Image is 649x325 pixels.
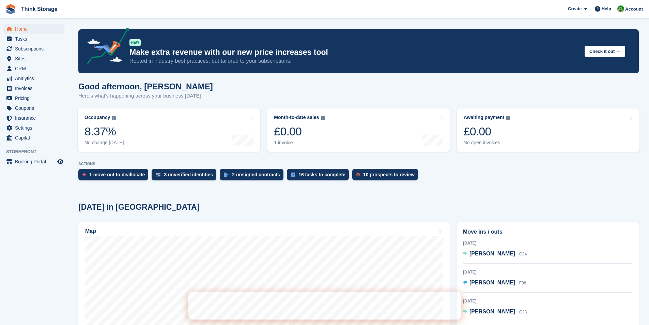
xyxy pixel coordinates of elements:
img: Sarah Mackie [617,5,624,12]
a: menu [3,54,64,63]
a: 3 unverified identities [152,169,220,184]
div: 16 tasks to complete [298,172,345,177]
a: Month-to-date sales £0.00 1 invoice [267,108,450,152]
img: price-adjustments-announcement-icon-8257ccfd72463d97f412b2fc003d46551f7dbcb40ab6d574587a9cd5c0d94... [81,28,129,67]
img: icon-info-grey-7440780725fd019a000dd9b08b2336e03edf1995a4989e88bcd33f0948082b44.svg [112,116,116,120]
div: NEW [129,39,141,46]
a: Think Storage [18,3,60,15]
span: Insurance [15,113,56,123]
img: icon-info-grey-7440780725fd019a000dd9b08b2336e03edf1995a4989e88bcd33f0948082b44.svg [321,116,325,120]
span: [PERSON_NAME] [469,309,515,314]
h1: Good afternoon, [PERSON_NAME] [78,82,213,91]
span: Sites [15,54,56,63]
a: [PERSON_NAME] G23 [463,308,527,316]
a: menu [3,113,64,123]
span: [PERSON_NAME] [469,251,515,256]
div: 1 move out to deallocate [89,172,145,177]
div: Occupancy [84,115,110,120]
a: menu [3,93,64,103]
div: [DATE] [463,298,632,304]
div: 10 prospects to review [363,172,415,177]
a: [PERSON_NAME] F08 [463,279,526,287]
div: £0.00 [464,124,510,138]
p: ACTIONS [78,162,639,166]
a: menu [3,157,64,166]
span: Settings [15,123,56,133]
span: Capital [15,133,56,143]
h2: [DATE] in [GEOGRAPHIC_DATA] [78,203,199,212]
img: task-75834270c22a3079a89374b754ae025e5fb1db73e45f91037f5363f120a921f8.svg [291,173,295,177]
span: [PERSON_NAME] [469,280,515,285]
div: [DATE] [463,269,632,275]
div: 1 invoice [274,140,325,146]
iframe: Intercom live chat banner [188,292,461,320]
span: Storefront [6,148,68,155]
h2: Map [85,228,96,234]
img: verify_identity-adf6edd0f0f0b5bbfe63781bf79b02c33cf7c696d77639b501bdc392416b5a36.svg [156,173,160,177]
p: Make extra revenue with our new price increases tool [129,47,579,57]
div: [DATE] [463,240,632,246]
span: Help [602,5,611,12]
span: F08 [519,281,526,285]
a: menu [3,103,64,113]
h2: Move ins / outs [463,228,632,236]
a: menu [3,123,64,133]
span: Analytics [15,74,56,83]
div: No open invoices [464,140,510,146]
span: Pricing [15,93,56,103]
span: Coupons [15,103,56,113]
span: Home [15,24,56,34]
span: CRM [15,64,56,73]
span: G34 [519,252,527,256]
button: Check it out → [585,46,625,57]
a: menu [3,34,64,44]
a: Preview store [56,158,64,166]
span: Invoices [15,84,56,93]
div: Awaiting payment [464,115,505,120]
a: menu [3,74,64,83]
a: menu [3,44,64,54]
div: 3 unverified identities [164,172,213,177]
a: Occupancy 8.37% No change [DATE] [78,108,260,152]
span: G23 [519,310,527,314]
a: menu [3,133,64,143]
a: Awaiting payment £0.00 No open invoices [457,108,639,152]
a: 2 unsigned contracts [220,169,287,184]
img: prospect-51fa495bee0391a8d652442698ab0144808aea92771e9ea1ae160a38d050c398.svg [356,173,360,177]
div: Month-to-date sales [274,115,319,120]
img: move_outs_to_deallocate_icon-f764333ba52eb49d3ac5e1228854f67142a1ed5810a6f6cc68b1a99e826820c5.svg [82,173,86,177]
div: No change [DATE] [84,140,124,146]
a: 16 tasks to complete [287,169,352,184]
a: menu [3,24,64,34]
a: [PERSON_NAME] G34 [463,250,527,258]
span: Account [625,6,643,13]
div: 2 unsigned contracts [232,172,280,177]
a: 10 prospects to review [352,169,421,184]
a: menu [3,84,64,93]
div: 8.37% [84,124,124,138]
span: Subscriptions [15,44,56,54]
img: contract_signature_icon-13c848040528278c33f63329250d36e43548de30e8caae1d1a13099fd9432cc5.svg [224,173,229,177]
img: stora-icon-8386f47178a22dfd0bd8f6a31ec36ba5ce8667c1dd55bd0f319d3a0aa187defe.svg [5,4,16,14]
span: Create [568,5,582,12]
div: £0.00 [274,124,325,138]
p: Rooted in industry best practices, but tailored to your subscriptions. [129,57,579,65]
a: 1 move out to deallocate [78,169,152,184]
span: Tasks [15,34,56,44]
p: Here's what's happening across your business [DATE] [78,92,213,100]
a: menu [3,64,64,73]
span: Booking Portal [15,157,56,166]
img: icon-info-grey-7440780725fd019a000dd9b08b2336e03edf1995a4989e88bcd33f0948082b44.svg [506,116,510,120]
